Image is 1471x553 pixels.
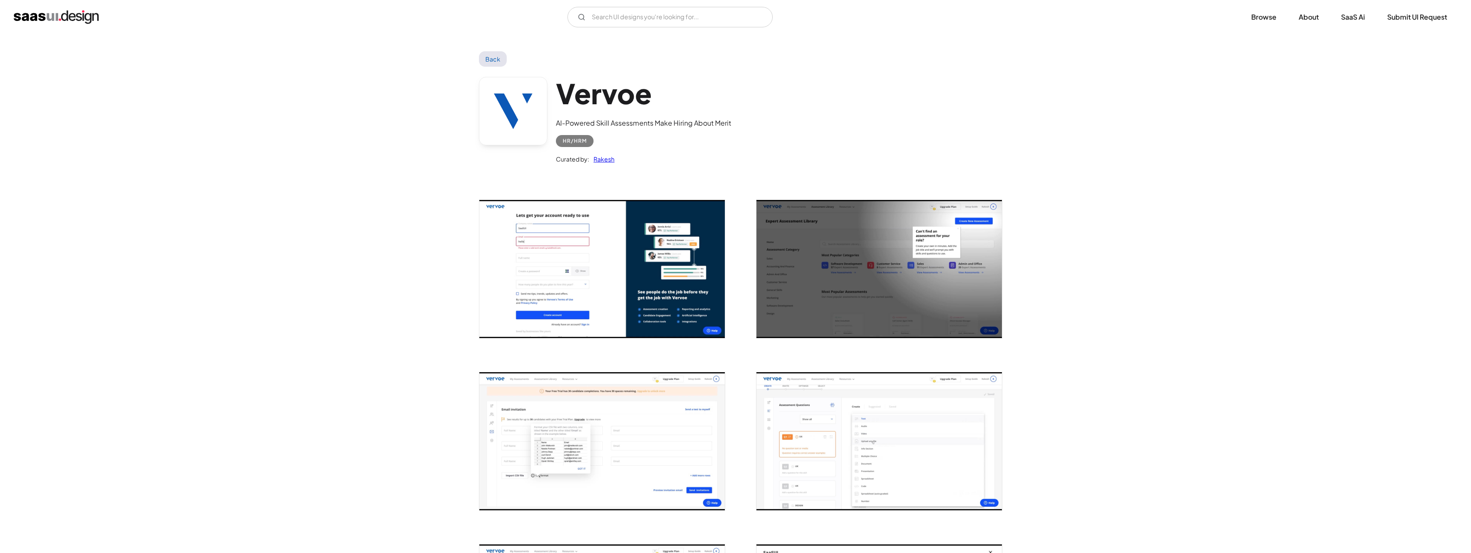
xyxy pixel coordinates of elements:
div: AI-Powered Skill Assessments Make Hiring About Merit [556,118,731,128]
a: home [14,10,99,24]
a: About [1288,8,1329,26]
input: Search UI designs you're looking for... [567,7,773,27]
a: open lightbox [479,200,725,338]
img: 610f9dc9655efb10d1e7fc8e_Vervoe%20add%20question%20field%20type.jpg [756,372,1002,510]
a: Browse [1241,8,1287,26]
a: open lightbox [756,372,1002,510]
h1: Vervoe [556,77,731,110]
form: Email Form [567,7,773,27]
a: open lightbox [756,200,1002,338]
img: 610f9dc84c9e8219deb4a5c5_Vervoe%20sign%20in.jpg [479,200,725,338]
a: Rakesh [589,154,614,164]
img: 610f9dc84c9e82a10ab4a5c4_Vervoe%20first%20time%20login%20home%20or%20dashboard.jpg [756,200,1002,338]
a: Back [479,51,507,67]
img: 610f9dc855bb23ba9d19d446_Vervoe%20email%20invite%20via%20csv.jpg [479,372,725,510]
a: open lightbox [479,372,725,510]
a: Submit UI Request [1377,8,1457,26]
a: SaaS Ai [1331,8,1375,26]
div: Curated by: [556,154,589,164]
div: HR/HRM [563,136,587,146]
